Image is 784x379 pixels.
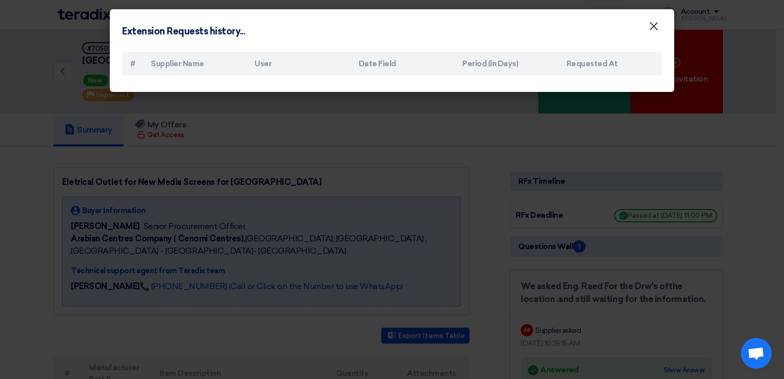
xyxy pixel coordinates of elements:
[122,25,245,39] h4: Extension Requests history...
[454,52,558,76] th: Period (in Days)
[350,52,454,76] th: Date Field
[143,52,246,76] th: Supplier Name
[741,338,772,369] a: Open chat
[649,18,659,39] span: ×
[246,52,350,76] th: User
[122,52,143,76] th: #
[640,16,667,37] button: Close
[558,52,662,76] th: Requested At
